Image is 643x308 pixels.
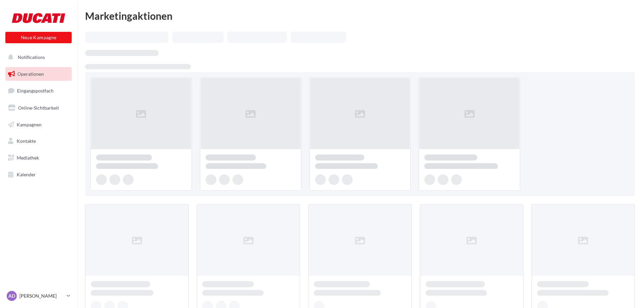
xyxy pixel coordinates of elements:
span: Notifications [18,54,45,60]
p: [PERSON_NAME] [19,293,64,299]
span: Kampagnen [17,121,42,127]
span: Mediathek [17,155,39,161]
span: Kontakte [17,138,36,144]
a: Mediathek [4,151,73,165]
a: Online-Sichtbarkeit [4,101,73,115]
a: Eingangspostfach [4,83,73,98]
span: Eingangspostfach [17,88,54,94]
a: AD [PERSON_NAME] [5,290,72,302]
span: Online-Sichtbarkeit [18,105,59,111]
a: Kontakte [4,134,73,148]
button: Notifications [4,50,70,64]
button: Neue Kampagne [5,32,72,43]
span: Kalender [17,172,36,177]
a: Kampagnen [4,118,73,132]
a: Kalender [4,168,73,182]
span: AD [8,293,15,299]
span: Operationen [17,71,44,77]
a: Operationen [4,67,73,81]
div: Marketingaktionen [85,11,635,21]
